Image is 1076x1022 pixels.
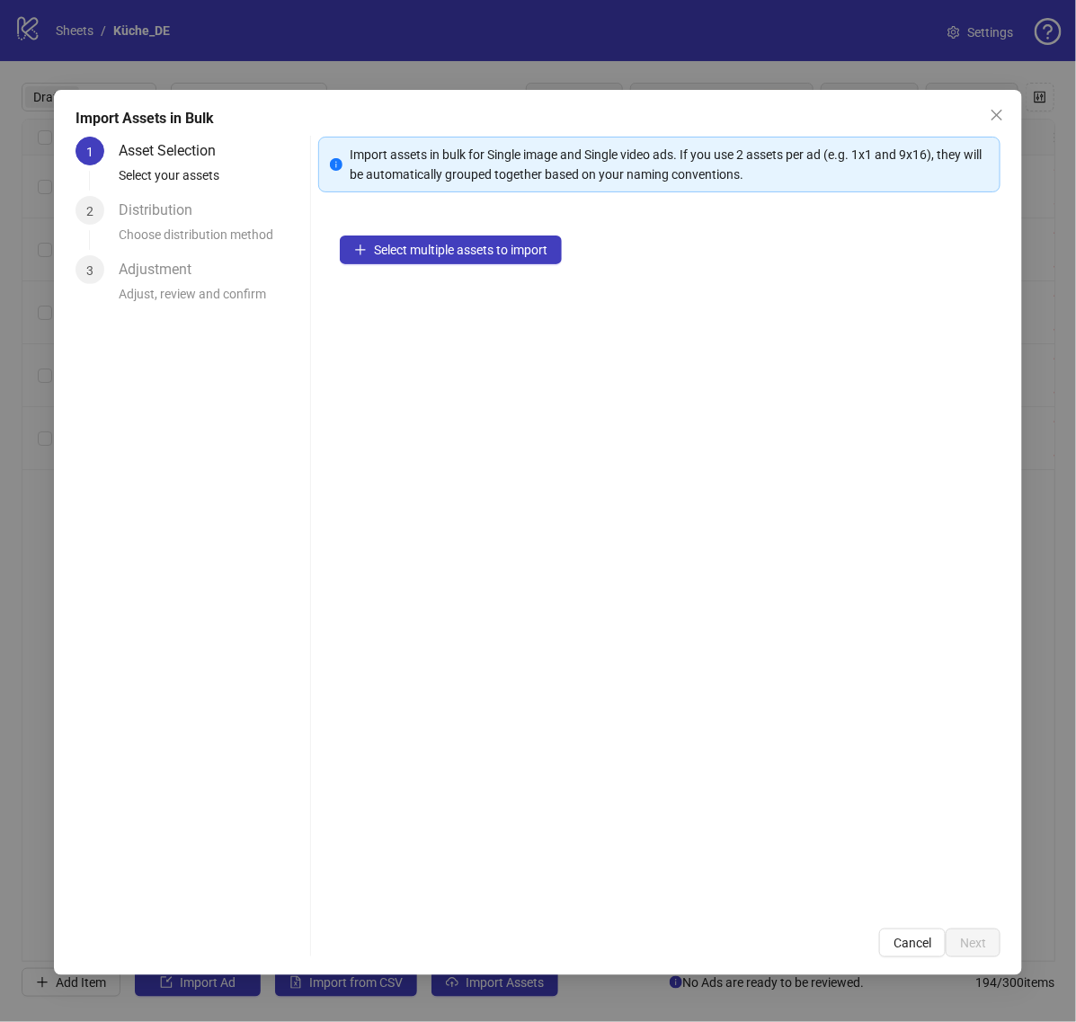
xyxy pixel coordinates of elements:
[894,936,931,950] span: Cancel
[86,204,93,218] span: 2
[119,255,206,284] div: Adjustment
[350,145,989,184] div: Import assets in bulk for Single image and Single video ads. If you use 2 assets per ad (e.g. 1x1...
[119,137,230,165] div: Asset Selection
[374,243,547,257] span: Select multiple assets to import
[879,929,946,957] button: Cancel
[76,108,1000,129] div: Import Assets in Bulk
[86,145,93,159] span: 1
[119,196,207,225] div: Distribution
[119,165,303,196] div: Select your assets
[990,108,1004,122] span: close
[340,236,562,264] button: Select multiple assets to import
[983,101,1011,129] button: Close
[86,263,93,278] span: 3
[354,244,367,256] span: plus
[119,225,303,255] div: Choose distribution method
[946,929,1000,957] button: Next
[330,158,342,171] span: info-circle
[119,284,303,315] div: Adjust, review and confirm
